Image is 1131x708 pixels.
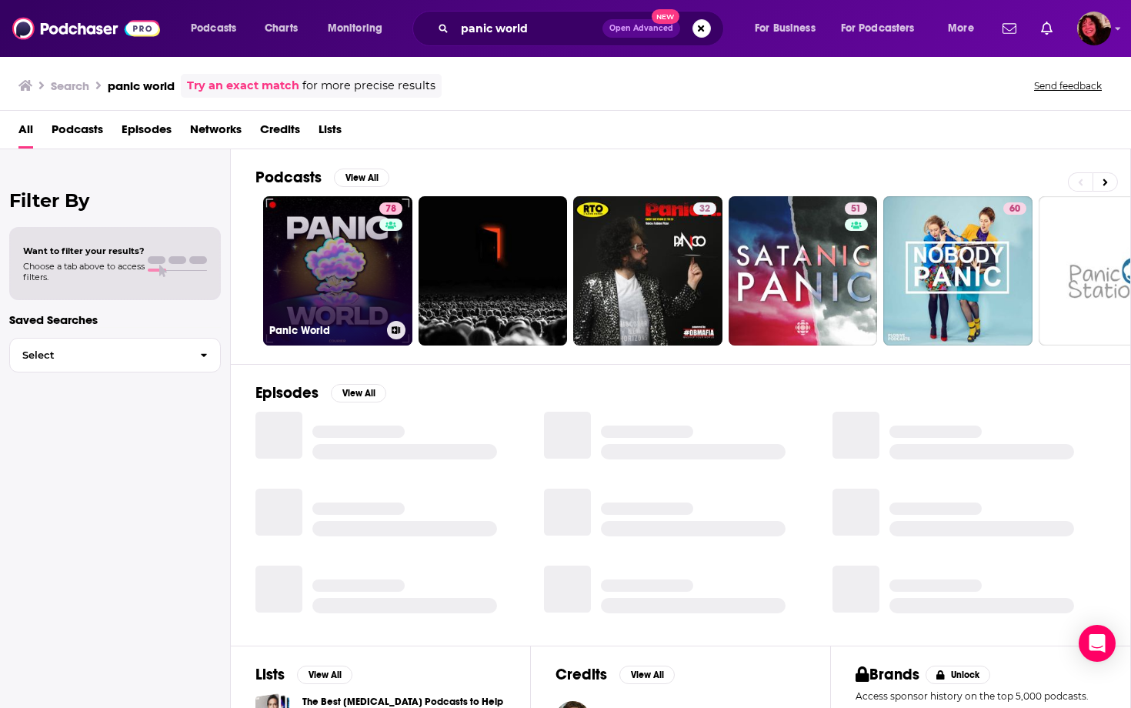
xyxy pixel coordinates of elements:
[1003,202,1026,215] a: 60
[1029,79,1106,92] button: Send feedback
[841,18,915,39] span: For Podcasters
[265,18,298,39] span: Charts
[573,196,722,346] a: 32
[926,666,991,684] button: Unlock
[851,202,861,217] span: 51
[948,18,974,39] span: More
[255,16,307,41] a: Charts
[1077,12,1111,45] span: Logged in as Kathryn-Musilek
[1035,15,1059,42] a: Show notifications dropdown
[1077,12,1111,45] img: User Profile
[187,77,299,95] a: Try an exact match
[1077,12,1111,45] button: Show profile menu
[1009,202,1020,217] span: 60
[609,25,673,32] span: Open Advanced
[652,9,679,24] span: New
[9,338,221,372] button: Select
[255,383,386,402] a: EpisodesView All
[427,11,739,46] div: Search podcasts, credits, & more...
[52,117,103,149] a: Podcasts
[883,196,1033,346] a: 60
[180,16,256,41] button: open menu
[317,16,402,41] button: open menu
[51,78,89,93] h3: Search
[619,666,675,684] button: View All
[255,665,285,684] h2: Lists
[23,261,145,282] span: Choose a tab above to access filters.
[263,196,412,346] a: 78Panic World
[744,16,835,41] button: open menu
[18,117,33,149] a: All
[255,665,352,684] a: ListsView All
[9,312,221,327] p: Saved Searches
[191,18,236,39] span: Podcasts
[385,202,396,217] span: 78
[260,117,300,149] a: Credits
[1079,625,1116,662] div: Open Intercom Messenger
[10,350,188,360] span: Select
[845,202,867,215] a: 51
[331,384,386,402] button: View All
[122,117,172,149] a: Episodes
[23,245,145,256] span: Want to filter your results?
[455,16,602,41] input: Search podcasts, credits, & more...
[831,16,937,41] button: open menu
[699,202,710,217] span: 32
[269,324,381,337] h3: Panic World
[334,169,389,187] button: View All
[328,18,382,39] span: Monitoring
[856,665,919,684] h2: Brands
[755,18,816,39] span: For Business
[319,117,342,149] a: Lists
[555,665,675,684] a: CreditsView All
[297,666,352,684] button: View All
[555,665,607,684] h2: Credits
[729,196,878,346] a: 51
[255,383,319,402] h2: Episodes
[602,19,680,38] button: Open AdvancedNew
[302,77,435,95] span: for more precise results
[379,202,402,215] a: 78
[996,15,1023,42] a: Show notifications dropdown
[693,202,716,215] a: 32
[9,189,221,212] h2: Filter By
[937,16,993,41] button: open menu
[108,78,175,93] h3: panic world
[856,690,1106,702] p: Access sponsor history on the top 5,000 podcasts.
[12,14,160,43] img: Podchaser - Follow, Share and Rate Podcasts
[190,117,242,149] a: Networks
[255,168,322,187] h2: Podcasts
[255,168,389,187] a: PodcastsView All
